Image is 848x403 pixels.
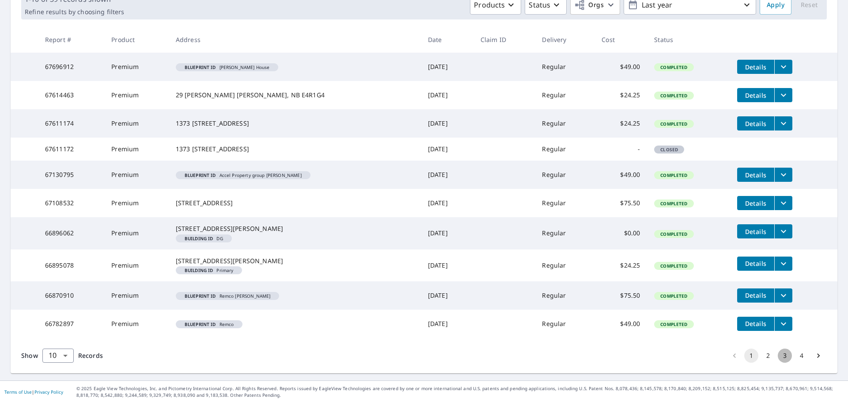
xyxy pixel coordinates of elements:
[421,249,473,281] td: [DATE]
[647,27,730,53] th: Status
[179,173,307,177] span: Accel Property group [PERSON_NAME]
[104,27,169,53] th: Product
[742,259,769,268] span: Details
[104,281,169,310] td: Premium
[655,293,693,299] span: Completed
[535,281,594,310] td: Regular
[38,189,104,217] td: 67108532
[655,146,683,153] span: Closed
[38,217,104,249] td: 66896062
[25,8,124,16] p: Refine results by choosing filters
[778,349,792,363] button: Go to page 3
[179,294,276,298] span: Remco [PERSON_NAME]
[473,27,535,53] th: Claim ID
[421,161,473,189] td: [DATE]
[535,81,594,109] td: Regular
[38,27,104,53] th: Report #
[726,349,827,363] nav: pagination navigation
[104,53,169,81] td: Premium
[655,231,693,237] span: Completed
[185,173,216,177] em: Blueprint ID
[21,351,38,360] span: Show
[737,116,774,130] button: detailsBtn-67611174
[185,322,216,326] em: Blueprint ID
[421,217,473,249] td: [DATE]
[774,116,792,130] button: filesDropdownBtn-67611174
[176,145,414,154] div: 1373 [STREET_ADDRESS]
[737,288,774,303] button: detailsBtn-66870910
[38,53,104,81] td: 67696912
[594,189,647,217] td: $75.50
[737,317,774,331] button: detailsBtn-66782897
[185,65,216,69] em: Blueprint ID
[421,310,473,338] td: [DATE]
[535,53,594,81] td: Regular
[594,249,647,281] td: $24.25
[535,217,594,249] td: Regular
[535,189,594,217] td: Regular
[104,109,169,138] td: Premium
[104,189,169,217] td: Premium
[655,92,693,99] span: Completed
[594,53,647,81] td: $49.00
[4,389,32,395] a: Terms of Use
[774,317,792,331] button: filesDropdownBtn-66782897
[535,310,594,338] td: Regular
[4,389,63,395] p: |
[42,343,74,368] div: 10
[179,322,239,326] span: Remco
[104,81,169,109] td: Premium
[594,161,647,189] td: $49.00
[737,196,774,210] button: detailsBtn-67108532
[774,196,792,210] button: filesDropdownBtn-67108532
[594,281,647,310] td: $75.50
[76,385,844,399] p: © 2025 Eagle View Technologies, Inc. and Pictometry International Corp. All Rights Reserved. Repo...
[535,109,594,138] td: Regular
[179,65,275,69] span: [PERSON_NAME] House
[761,349,775,363] button: Go to page 2
[774,224,792,238] button: filesDropdownBtn-66896062
[38,249,104,281] td: 66895078
[104,138,169,161] td: Premium
[421,27,473,53] th: Date
[594,27,647,53] th: Cost
[594,138,647,161] td: -
[594,109,647,138] td: $24.25
[655,121,693,127] span: Completed
[421,138,473,161] td: [DATE]
[795,349,809,363] button: Go to page 4
[421,109,473,138] td: [DATE]
[104,217,169,249] td: Premium
[176,119,414,128] div: 1373 [STREET_ADDRESS]
[774,168,792,182] button: filesDropdownBtn-67130795
[594,310,647,338] td: $49.00
[176,199,414,207] div: [STREET_ADDRESS]
[176,257,414,265] div: [STREET_ADDRESS][PERSON_NAME]
[185,294,216,298] em: Blueprint ID
[185,236,213,241] em: Building ID
[594,217,647,249] td: $0.00
[535,161,594,189] td: Regular
[104,249,169,281] td: Premium
[104,310,169,338] td: Premium
[655,321,693,327] span: Completed
[594,81,647,109] td: $24.25
[655,64,693,70] span: Completed
[34,389,63,395] a: Privacy Policy
[742,171,769,179] span: Details
[811,349,825,363] button: Go to next page
[774,288,792,303] button: filesDropdownBtn-66870910
[185,268,213,273] em: Building ID
[78,351,103,360] span: Records
[38,109,104,138] td: 67611174
[737,60,774,74] button: detailsBtn-67696912
[176,91,414,100] div: 29 [PERSON_NAME] [PERSON_NAME], NB E4R1G4
[744,349,758,363] button: page 1
[535,138,594,161] td: Regular
[742,319,769,328] span: Details
[774,257,792,271] button: filesDropdownBtn-66895078
[737,88,774,102] button: detailsBtn-67614463
[737,168,774,182] button: detailsBtn-67130795
[774,88,792,102] button: filesDropdownBtn-67614463
[169,27,421,53] th: Address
